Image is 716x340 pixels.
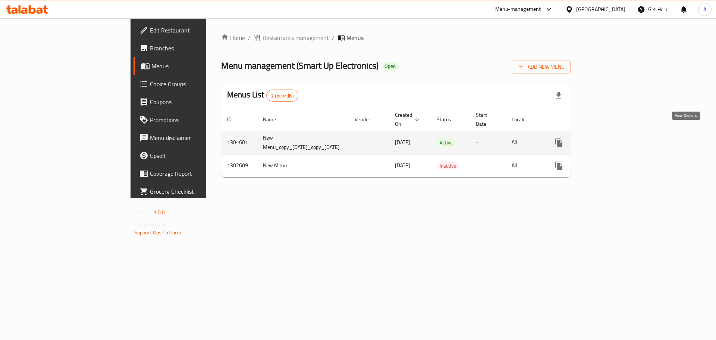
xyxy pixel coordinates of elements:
[150,187,244,196] span: Grocery Checklist
[266,90,299,102] div: Total records count
[150,97,244,106] span: Coupons
[568,134,586,152] button: Change Status
[381,63,399,69] span: Open
[550,87,568,105] div: Export file
[346,33,364,42] span: Menus
[395,160,410,170] span: [DATE]
[150,79,244,88] span: Choice Groups
[437,138,456,147] span: Active
[257,154,349,177] td: New Menu
[513,60,571,74] button: Add New Menu
[150,133,244,142] span: Menu disclaimer
[568,157,586,175] button: Change Status
[134,21,250,39] a: Edit Restaurant
[150,115,244,124] span: Promotions
[395,110,422,128] span: Created On
[134,57,250,75] a: Menus
[134,111,250,129] a: Promotions
[544,108,628,131] th: Actions
[470,154,506,177] td: -
[154,208,165,217] span: 1.0.0
[134,93,250,111] a: Coupons
[134,165,250,183] a: Coverage Report
[221,108,628,177] table: enhanced table
[470,131,506,154] td: -
[150,44,244,53] span: Branches
[257,131,349,154] td: New Menu_copy_[DATE]_copy_[DATE]
[227,89,298,102] h2: Menus List
[576,5,625,13] div: [GEOGRAPHIC_DATA]
[134,208,153,217] span: Version:
[134,228,182,237] a: Support.OpsPlatform
[437,161,459,170] div: Inactive
[703,5,706,13] span: A
[134,75,250,93] a: Choice Groups
[263,115,286,124] span: Name
[134,147,250,165] a: Upsell
[437,162,459,170] span: Inactive
[381,62,399,71] div: Open
[495,5,541,14] div: Menu-management
[476,110,497,128] span: Start Date
[550,134,568,152] button: more
[512,115,535,124] span: Locale
[506,154,544,177] td: All
[221,57,379,74] span: Menu management ( Smart Up Electronics )
[150,151,244,160] span: Upsell
[355,115,380,124] span: Vendor
[267,92,298,99] span: 2 record(s)
[550,157,568,175] button: more
[134,129,250,147] a: Menu disclaimer
[221,33,571,42] nav: breadcrumb
[150,169,244,178] span: Coverage Report
[395,137,410,147] span: [DATE]
[254,33,329,42] a: Restaurants management
[263,33,329,42] span: Restaurants management
[227,115,241,124] span: ID
[437,115,461,124] span: Status
[134,39,250,57] a: Branches
[332,33,335,42] li: /
[134,220,169,230] span: Get support on:
[519,62,565,72] span: Add New Menu
[151,62,244,71] span: Menus
[506,131,544,154] td: All
[150,26,244,35] span: Edit Restaurant
[134,183,250,200] a: Grocery Checklist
